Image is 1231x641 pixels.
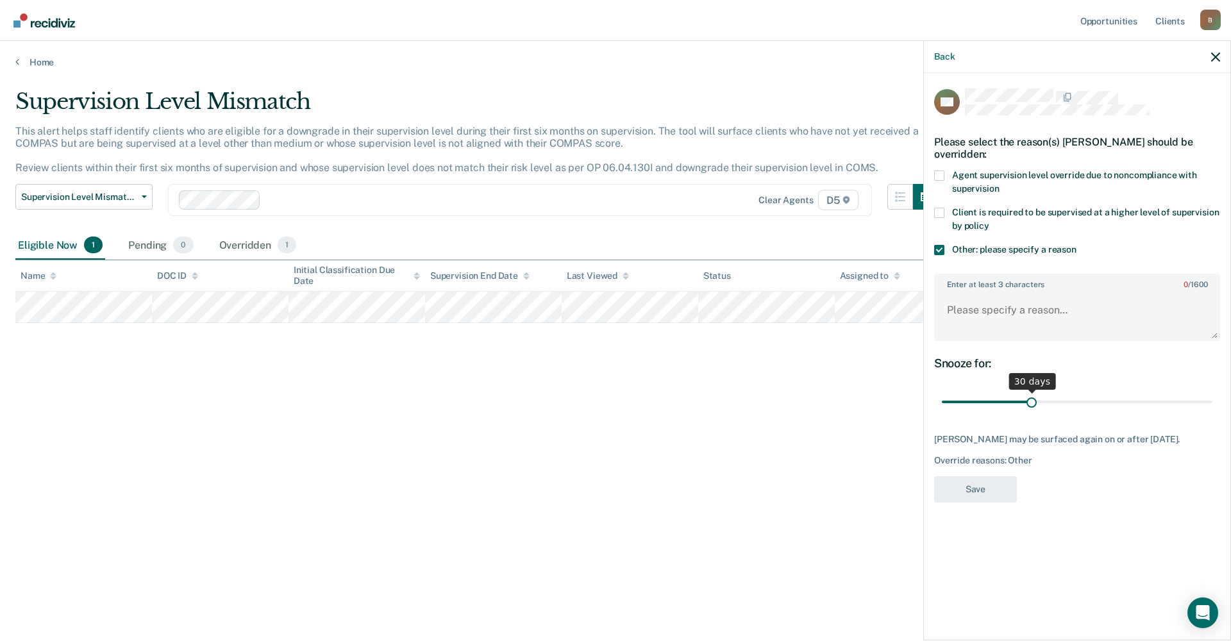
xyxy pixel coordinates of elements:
[15,231,105,260] div: Eligible Now
[952,170,1197,194] span: Agent supervision level override due to noncompliance with supervision
[1184,280,1188,289] span: 0
[217,231,299,260] div: Overridden
[1187,597,1218,628] div: Open Intercom Messenger
[952,207,1219,231] span: Client is required to be supervised at a higher level of supervision by policy
[1009,373,1056,390] div: 30 days
[934,126,1220,171] div: Please select the reason(s) [PERSON_NAME] should be overridden:
[934,434,1220,445] div: [PERSON_NAME] may be surfaced again on or after [DATE].
[1184,280,1207,289] span: / 1600
[21,192,137,203] span: Supervision Level Mismatch
[840,271,900,281] div: Assigned to
[1200,10,1221,30] div: B
[703,271,731,281] div: Status
[21,271,56,281] div: Name
[758,195,813,206] div: Clear agents
[818,190,858,210] span: D5
[173,237,193,253] span: 0
[934,476,1017,503] button: Save
[934,455,1220,466] div: Override reasons: Other
[13,13,75,28] img: Recidiviz
[934,356,1220,370] div: Snooze for:
[15,88,939,125] div: Supervision Level Mismatch
[430,271,530,281] div: Supervision End Date
[1200,10,1221,30] button: Profile dropdown button
[15,125,919,174] p: This alert helps staff identify clients who are eligible for a downgrade in their supervision lev...
[126,231,196,260] div: Pending
[15,56,1216,68] a: Home
[935,275,1219,289] label: Enter at least 3 characters
[567,271,629,281] div: Last Viewed
[84,237,103,253] span: 1
[934,51,955,62] button: Back
[952,244,1076,254] span: Other: please specify a reason
[278,237,296,253] span: 1
[294,265,420,287] div: Initial Classification Due Date
[157,271,198,281] div: DOC ID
